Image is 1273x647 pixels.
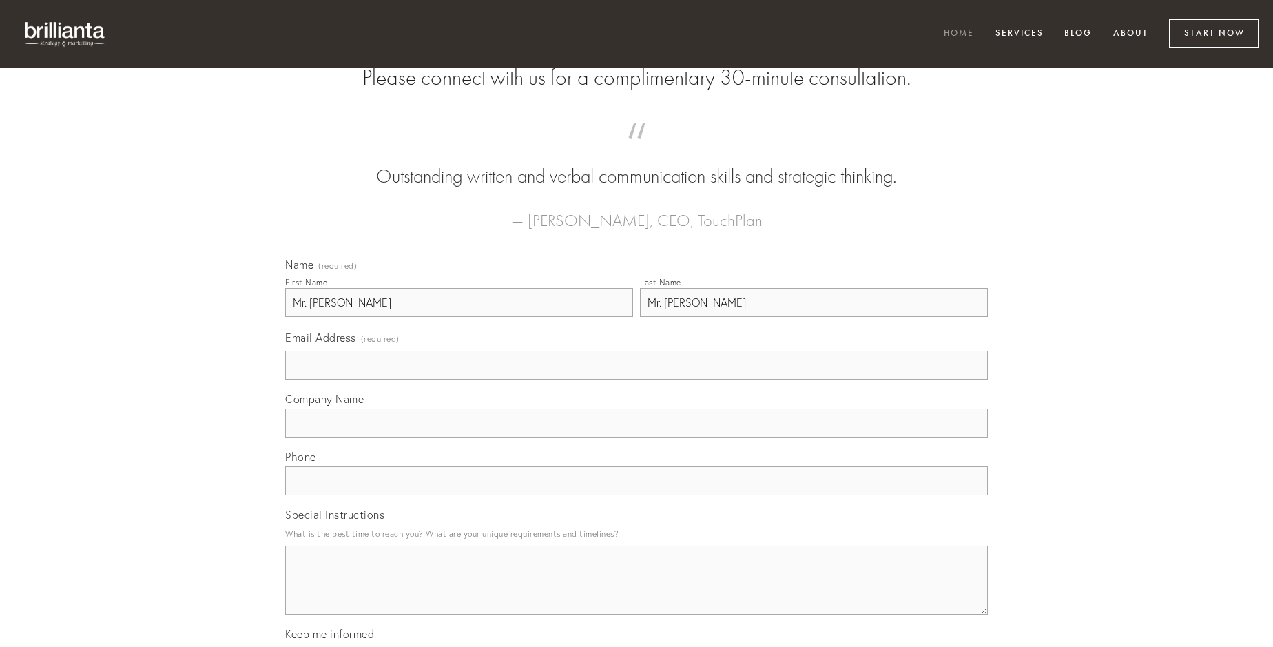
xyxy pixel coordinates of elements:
[285,392,364,406] span: Company Name
[285,65,988,91] h2: Please connect with us for a complimentary 30-minute consultation.
[285,277,327,287] div: First Name
[986,23,1053,45] a: Services
[1169,19,1259,48] a: Start Now
[307,136,966,163] span: “
[14,14,117,54] img: brillianta - research, strategy, marketing
[935,23,983,45] a: Home
[318,262,357,270] span: (required)
[285,524,988,543] p: What is the best time to reach you? What are your unique requirements and timelines?
[285,258,313,271] span: Name
[361,329,400,348] span: (required)
[640,277,681,287] div: Last Name
[285,627,374,641] span: Keep me informed
[307,190,966,234] figcaption: — [PERSON_NAME], CEO, TouchPlan
[285,508,384,522] span: Special Instructions
[1104,23,1157,45] a: About
[307,136,966,190] blockquote: Outstanding written and verbal communication skills and strategic thinking.
[285,331,356,345] span: Email Address
[285,450,316,464] span: Phone
[1055,23,1101,45] a: Blog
